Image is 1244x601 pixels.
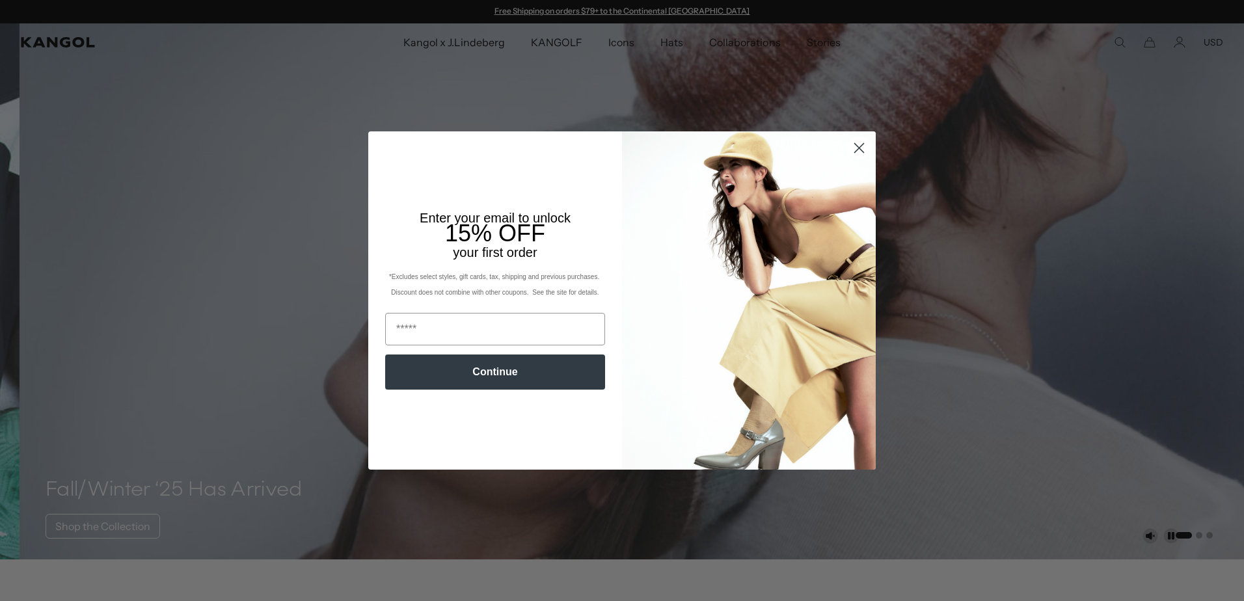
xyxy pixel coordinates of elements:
[385,354,605,390] button: Continue
[385,313,605,345] input: Email
[848,137,871,159] button: Close dialog
[445,220,545,247] span: 15% OFF
[453,245,537,260] span: your first order
[389,273,601,296] span: *Excludes select styles, gift cards, tax, shipping and previous purchases. Discount does not comb...
[420,211,571,225] span: Enter your email to unlock
[622,131,876,470] img: 93be19ad-e773-4382-80b9-c9d740c9197f.jpeg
